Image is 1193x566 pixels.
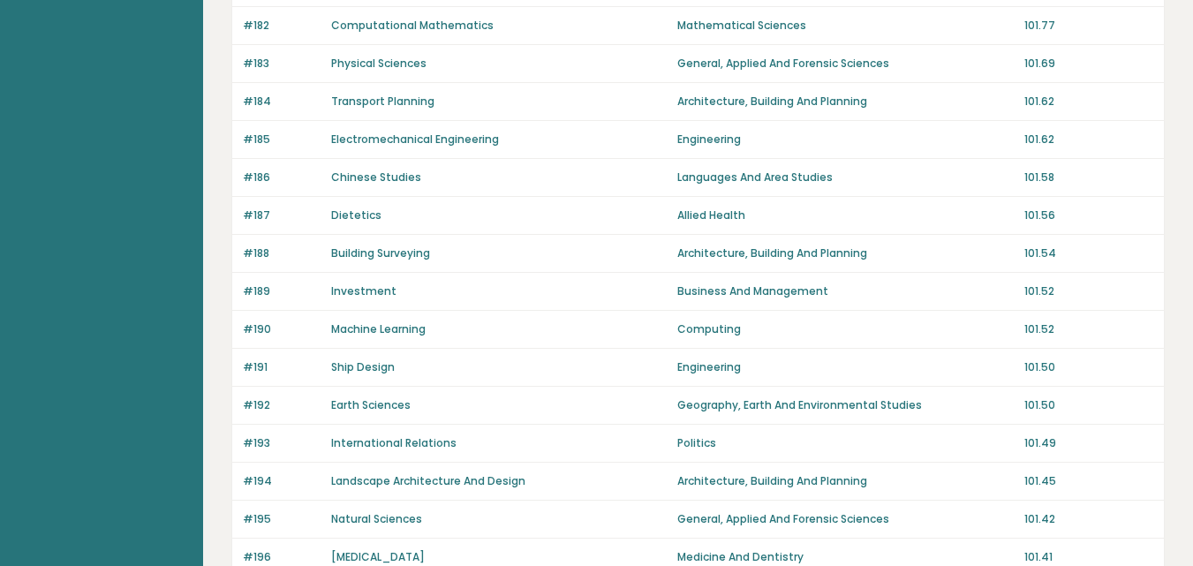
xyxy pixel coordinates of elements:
[1024,56,1153,72] p: 101.69
[1024,511,1153,527] p: 101.42
[243,549,321,565] p: #196
[1024,397,1153,413] p: 101.50
[243,397,321,413] p: #192
[677,94,1013,109] p: Architecture, Building And Planning
[331,18,494,33] a: Computational Mathematics
[243,208,321,223] p: #187
[331,56,427,71] a: Physical Sciences
[243,511,321,527] p: #195
[677,549,1013,565] p: Medicine And Dentistry
[331,170,421,185] a: Chinese Studies
[677,208,1013,223] p: Allied Health
[677,132,1013,147] p: Engineering
[677,511,1013,527] p: General, Applied And Forensic Sciences
[1024,132,1153,147] p: 101.62
[1024,321,1153,337] p: 101.52
[331,208,381,223] a: Dietetics
[677,18,1013,34] p: Mathematical Sciences
[1024,435,1153,451] p: 101.49
[331,283,396,298] a: Investment
[1024,170,1153,185] p: 101.58
[243,56,321,72] p: #183
[243,473,321,489] p: #194
[1024,283,1153,299] p: 101.52
[677,397,1013,413] p: Geography, Earth And Environmental Studies
[677,245,1013,261] p: Architecture, Building And Planning
[331,94,434,109] a: Transport Planning
[1024,94,1153,109] p: 101.62
[331,245,430,260] a: Building Surveying
[243,359,321,375] p: #191
[1024,473,1153,489] p: 101.45
[331,511,422,526] a: Natural Sciences
[331,359,395,374] a: Ship Design
[1024,18,1153,34] p: 101.77
[331,549,425,564] a: [MEDICAL_DATA]
[1024,549,1153,565] p: 101.41
[243,245,321,261] p: #188
[677,359,1013,375] p: Engineering
[677,435,1013,451] p: Politics
[677,170,1013,185] p: Languages And Area Studies
[331,397,411,412] a: Earth Sciences
[331,435,457,450] a: International Relations
[1024,359,1153,375] p: 101.50
[1024,245,1153,261] p: 101.54
[243,132,321,147] p: #185
[677,56,1013,72] p: General, Applied And Forensic Sciences
[243,170,321,185] p: #186
[677,473,1013,489] p: Architecture, Building And Planning
[331,132,499,147] a: Electromechanical Engineering
[677,283,1013,299] p: Business And Management
[243,321,321,337] p: #190
[677,321,1013,337] p: Computing
[243,94,321,109] p: #184
[1024,208,1153,223] p: 101.56
[331,473,525,488] a: Landscape Architecture And Design
[331,321,426,336] a: Machine Learning
[243,435,321,451] p: #193
[243,283,321,299] p: #189
[243,18,321,34] p: #182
